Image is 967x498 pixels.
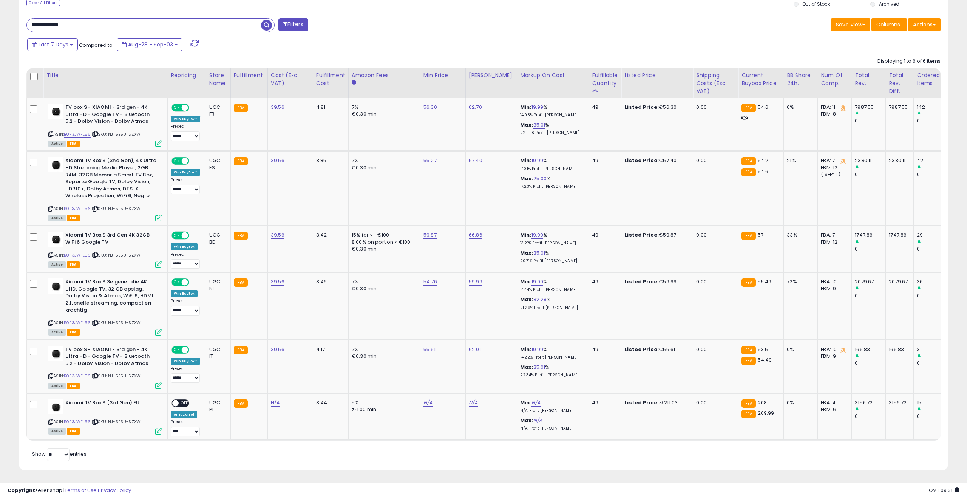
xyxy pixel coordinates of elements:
[171,290,198,297] div: Win BuyBox
[520,346,531,353] b: Min:
[531,399,541,407] a: N/A
[917,278,947,285] div: 36
[92,373,141,379] span: | SKU: NJ-5B5U-SZXW
[520,104,531,111] b: Min:
[821,71,848,87] div: Num of Comp.
[592,104,615,111] div: 49
[271,399,280,407] a: N/A
[209,278,225,292] div: UGC NL
[48,278,63,294] img: 21nk+gzgFUL._SL40_.jpg
[821,232,846,238] div: FBA: 7
[917,104,947,111] div: 142
[520,71,585,79] div: Markup on Cost
[316,399,343,406] div: 3.44
[352,353,414,360] div: €0.30 min
[65,346,157,369] b: TV box S - XIAOMI - 3rd gen - 4K Ultra HD - Google TV - Bluetooth 5.2 - Dolby Vision - Dolby Atmos
[469,157,482,164] a: 57.40
[67,261,80,268] span: FBA
[741,232,755,240] small: FBA
[917,118,947,124] div: 0
[758,346,768,353] span: 53.5
[741,399,755,408] small: FBA
[423,71,462,79] div: Min Price
[65,487,97,494] a: Terms of Use
[234,346,248,354] small: FBA
[758,231,763,238] span: 57
[8,487,131,494] div: seller snap | |
[908,18,941,31] button: Actions
[821,164,846,171] div: FBM: 12
[855,360,885,367] div: 0
[741,168,755,176] small: FBA
[423,157,437,164] a: 55.27
[520,250,583,264] div: %
[352,399,414,406] div: 5%
[520,157,583,171] div: %
[520,287,583,292] p: 14.44% Profit [PERSON_NAME]
[787,157,812,164] div: 21%
[469,71,514,79] div: [PERSON_NAME]
[48,232,63,247] img: 21nk+gzgFUL._SL40_.jpg
[171,419,200,436] div: Preset:
[188,105,200,111] span: OFF
[48,261,66,268] span: All listings currently available for purchase on Amazon
[48,399,63,414] img: 21nk+gzgFUL._SL40_.jpg
[64,419,91,425] a: B0F3JWFL56
[520,175,533,182] b: Max:
[741,346,755,354] small: FBA
[531,231,544,239] a: 19.99
[741,104,755,112] small: FBA
[79,42,114,49] span: Compared to:
[48,399,162,434] div: ASIN:
[741,278,755,287] small: FBA
[92,131,141,137] span: | SKU: NJ-5B5U-SZXW
[171,411,197,418] div: Amazon AI
[624,399,659,406] b: Listed Price:
[889,157,908,164] div: 2330.11
[520,241,583,246] p: 13.21% Profit [PERSON_NAME]
[234,278,248,287] small: FBA
[520,296,533,303] b: Max:
[520,355,583,360] p: 14.22% Profit [PERSON_NAME]
[352,111,414,118] div: €0.30 min
[917,346,947,353] div: 3
[520,122,583,136] div: %
[520,363,533,371] b: Max:
[802,1,830,7] label: Out of Stock
[316,278,343,285] div: 3.46
[592,71,618,87] div: Fulfillable Quantity
[171,178,200,195] div: Preset:
[889,232,908,238] div: 1747.86
[520,231,531,238] b: Min:
[624,278,659,285] b: Listed Price:
[520,305,583,311] p: 21.29% Profit [PERSON_NAME]
[423,278,437,286] a: 54.76
[821,111,846,118] div: FBM: 8
[889,399,908,406] div: 3156.72
[209,71,227,87] div: Store Name
[171,366,200,383] div: Preset:
[520,426,583,431] p: N/A Profit [PERSON_NAME]
[831,18,870,31] button: Save View
[855,346,885,353] div: 166.83
[821,399,846,406] div: FBA: 4
[172,158,182,164] span: ON
[65,157,157,201] b: Xiaomi TV Box S (3nd Gen), 4K Ultra HD Streaming Media Player, 2GB RAM, 32GB Memoria Smart TV Box...
[520,249,533,257] b: Max:
[879,1,899,7] label: Archived
[821,157,846,164] div: FBA: 7
[27,38,78,51] button: Last 7 Days
[188,232,200,239] span: OFF
[67,329,80,336] span: FBA
[171,243,198,250] div: Win BuyBox
[758,157,769,164] span: 54.2
[821,285,846,292] div: FBM: 9
[171,252,200,269] div: Preset:
[209,346,225,360] div: UGC IT
[128,41,173,48] span: Aug-28 - Sep-03
[855,292,885,299] div: 0
[48,383,66,389] span: All listings currently available for purchase on Amazon
[624,157,659,164] b: Listed Price:
[92,252,141,258] span: | SKU: NJ-5B5U-SZXW
[423,346,436,353] a: 55.61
